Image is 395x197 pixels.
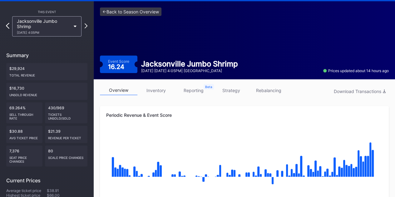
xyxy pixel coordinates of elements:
svg: Chart title [106,129,382,191]
div: Sell Through Rate [9,110,39,120]
div: Jacksonville Jumbo Shrimp [141,59,238,68]
div: [DATE] 4:05PM [17,31,71,34]
div: Jacksonville Jumbo Shrimp [17,18,71,34]
div: Current Prices [6,177,87,184]
div: 16.24 [108,64,126,70]
div: scale price changes [48,153,84,160]
a: strategy [212,86,250,95]
div: Avg ticket price [9,134,39,140]
button: Download Transactions [331,87,389,96]
div: Revenue per ticket [48,134,84,140]
div: 80 [45,145,87,166]
a: rebalancing [250,86,287,95]
a: reporting [175,86,212,95]
div: [DATE] [DATE] 4:05PM | [GEOGRAPHIC_DATA] [141,68,238,73]
div: seat price changes [9,153,39,163]
div: Tickets Unsold/Sold [48,110,84,120]
div: $16,730 [6,83,87,100]
div: Download Transactions [334,89,386,94]
a: <-Back to Season Overview [100,7,161,16]
div: Total Revenue [9,71,84,77]
div: Unsold Revenue [9,91,84,97]
a: overview [100,86,137,95]
div: Prices updated about 14 hours ago [323,68,389,73]
div: This Event [6,10,87,14]
div: $30.88 [6,126,42,143]
a: inventory [137,86,175,95]
div: 430/969 [45,102,87,123]
div: Periodic Revenue & Event Score [106,112,383,118]
div: Average ticket price [6,188,47,193]
div: $21.39 [45,126,87,143]
div: $29,924 [6,63,87,80]
div: 69.264% [6,102,42,123]
div: Summary [6,52,87,58]
div: 7,376 [6,145,42,166]
div: Event Score [108,59,129,64]
div: $38.91 [47,188,87,193]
